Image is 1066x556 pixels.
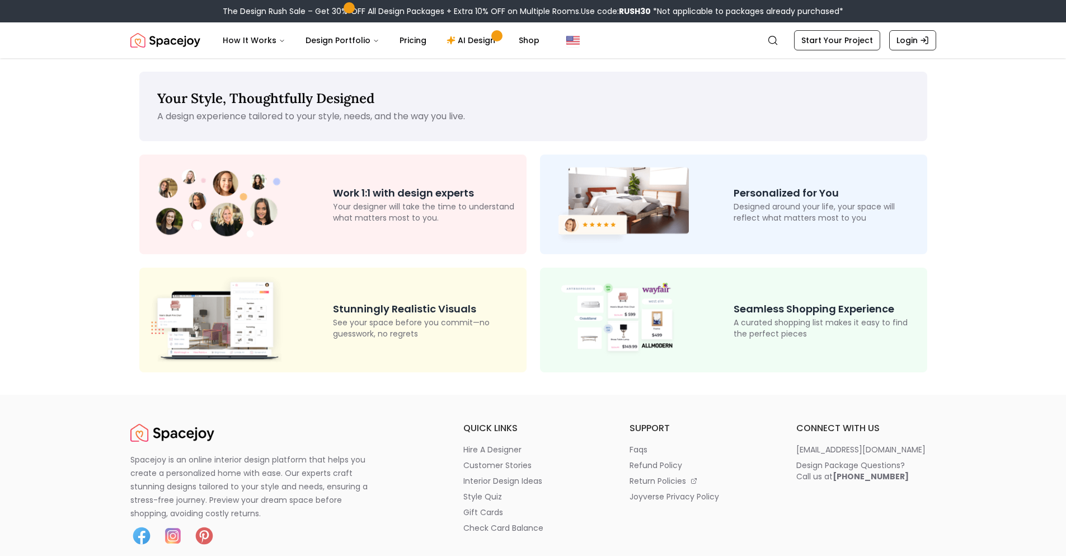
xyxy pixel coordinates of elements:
img: Room Design [549,163,689,245]
p: interior design ideas [463,475,542,487]
img: United States [566,34,580,47]
a: check card balance [463,522,603,534]
p: return policies [630,475,686,487]
a: Design Package Questions?Call us at[PHONE_NUMBER] [796,460,936,482]
span: Use code: [581,6,651,17]
p: Personalized for You [734,185,918,201]
button: How It Works [214,29,294,52]
p: A design experience tailored to your style, needs, and the way you live. [157,110,909,123]
p: Your designer will take the time to understand what matters most to you. [333,201,518,223]
p: check card balance [463,522,543,534]
h6: quick links [463,422,603,435]
p: gift cards [463,507,503,518]
p: [EMAIL_ADDRESS][DOMAIN_NAME] [796,444,926,455]
a: customer stories [463,460,603,471]
img: Shop Design [549,281,689,360]
div: Design Package Questions? Call us at [796,460,909,482]
p: Designed around your life, your space will reflect what matters most to you [734,201,918,223]
img: 3D Design [148,277,288,363]
a: Shop [510,29,548,52]
h6: support [630,422,769,435]
nav: Main [214,29,548,52]
a: refund policy [630,460,769,471]
b: [PHONE_NUMBER] [833,471,909,482]
p: hire a designer [463,444,522,455]
button: Design Portfolio [297,29,388,52]
span: *Not applicable to packages already purchased* [651,6,843,17]
a: gift cards [463,507,603,518]
a: interior design ideas [463,475,603,487]
a: [EMAIL_ADDRESS][DOMAIN_NAME] [796,444,936,455]
p: Your Style, Thoughtfully Designed [157,90,909,108]
p: joyverse privacy policy [630,491,719,502]
h6: connect with us [796,422,936,435]
div: The Design Rush Sale – Get 30% OFF All Design Packages + Extra 10% OFF on Multiple Rooms. [223,6,843,17]
a: return policies [630,475,769,487]
a: style quiz [463,491,603,502]
p: customer stories [463,460,532,471]
img: Instagram icon [162,525,184,547]
a: Login [889,30,936,50]
img: Design Experts [148,165,288,244]
a: Spacejoy [130,29,200,52]
p: See your space before you commit—no guesswork, no regrets [333,317,518,339]
a: hire a designer [463,444,603,455]
a: joyverse privacy policy [630,491,769,502]
p: style quiz [463,491,502,502]
nav: Global [130,22,936,58]
p: A curated shopping list makes it easy to find the perfect pieces [734,317,918,339]
img: Spacejoy Logo [130,422,214,444]
p: faqs [630,444,647,455]
a: Pricing [391,29,435,52]
a: Spacejoy [130,422,214,444]
p: Seamless Shopping Experience [734,301,918,317]
p: Spacejoy is an online interior design platform that helps you create a personalized home with eas... [130,453,381,520]
img: Pinterest icon [193,525,215,547]
p: refund policy [630,460,682,471]
a: AI Design [438,29,508,52]
img: Facebook icon [130,525,153,547]
b: RUSH30 [619,6,651,17]
a: faqs [630,444,769,455]
p: Work 1:1 with design experts [333,185,518,201]
a: Start Your Project [794,30,880,50]
img: Spacejoy Logo [130,29,200,52]
p: Stunningly Realistic Visuals [333,301,518,317]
